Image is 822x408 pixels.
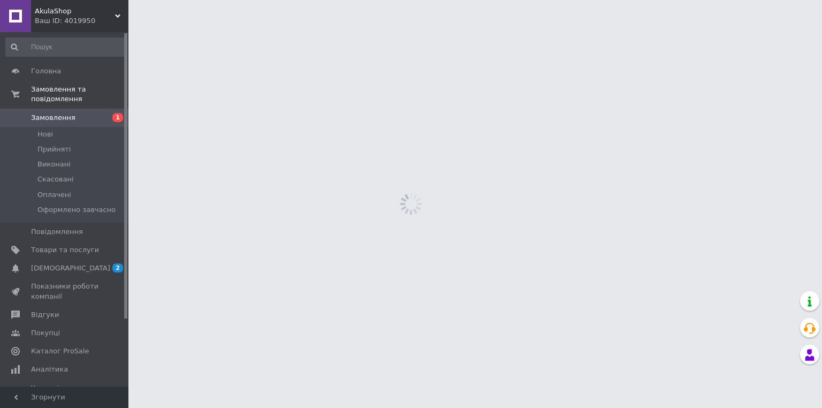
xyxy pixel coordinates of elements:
[37,130,53,139] span: Нові
[37,160,71,169] span: Виконані
[5,37,126,57] input: Пошук
[31,227,83,237] span: Повідомлення
[31,245,99,255] span: Товари та послуги
[35,16,128,26] div: Ваш ID: 4019950
[37,145,71,154] span: Прийняті
[31,66,61,76] span: Головна
[31,113,75,123] span: Замовлення
[31,282,99,301] span: Показники роботи компанії
[37,175,74,184] span: Скасовані
[31,85,128,104] span: Замовлення та повідомлення
[112,263,123,273] span: 2
[31,328,60,338] span: Покупці
[37,190,71,200] span: Оплачені
[31,263,110,273] span: [DEMOGRAPHIC_DATA]
[112,113,123,122] span: 1
[31,310,59,320] span: Відгуки
[31,365,68,374] span: Аналітика
[37,205,116,215] span: Оформлено завчасно
[31,383,99,403] span: Управління сайтом
[35,6,115,16] span: AkulaShop
[31,346,89,356] span: Каталог ProSale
